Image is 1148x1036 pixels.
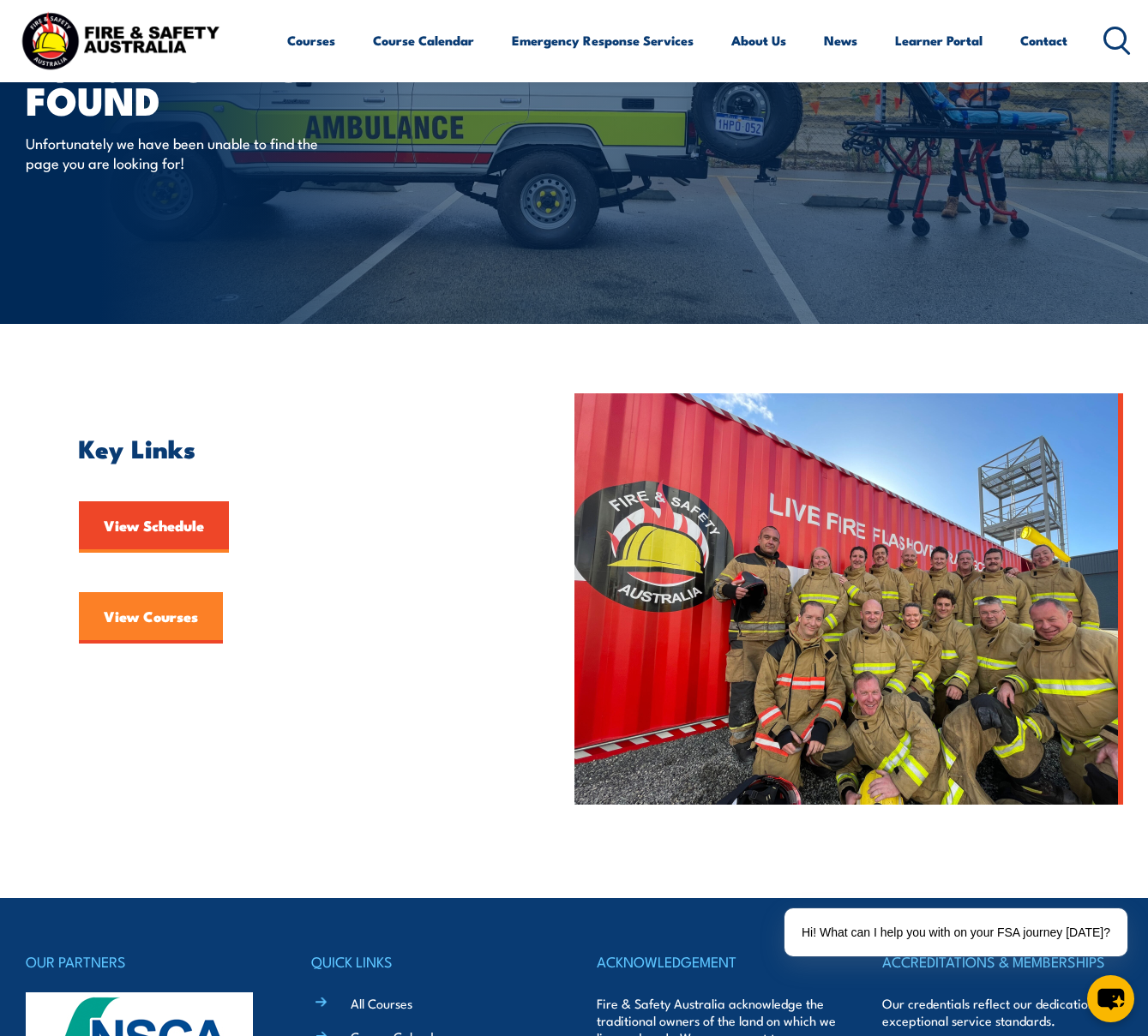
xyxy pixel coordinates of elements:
[26,949,266,973] h4: OUR PARTNERS
[79,501,229,553] a: View Schedule
[731,20,786,61] a: About Us
[311,949,551,973] h4: QUICK LINKS
[351,994,412,1012] a: All Courses
[1087,975,1134,1022] button: chat-button
[1020,20,1067,61] a: Contact
[26,49,449,116] h1: 404 : Page Not Found
[895,20,983,61] a: Learner Portal
[597,949,837,973] h4: ACKNOWLEDGEMENT
[26,133,339,173] p: Unfortunately we have been unable to find the page you are looking for!
[574,393,1123,805] img: FSA People – Team photo aug 2023
[79,436,549,458] h2: Key Links
[512,20,694,61] a: Emergency Response Services
[882,995,1122,1029] p: Our credentials reflect our dedication to exceptional service standards.
[373,20,474,61] a: Course Calendar
[79,592,223,644] a: View Courses
[784,908,1127,956] div: Hi! What can I help you with on your FSA journey [DATE]?
[287,20,335,61] a: Courses
[824,20,857,61] a: News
